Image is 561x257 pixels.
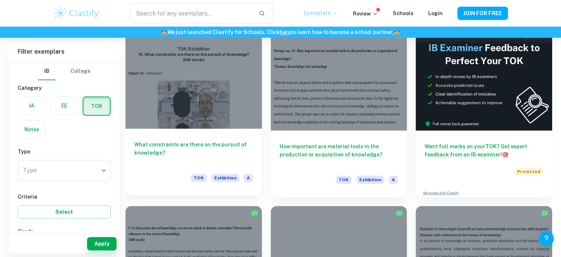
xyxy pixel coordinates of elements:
img: Thumbnail [416,28,552,131]
div: Premium [396,32,403,39]
a: Want full marks on yourTOK? Get expert feedback from an IB examiner!PromotedAdvertise with Clastify [416,28,552,197]
div: Filter type choice [38,62,90,80]
button: EE [51,97,78,115]
p: Exemplars [304,9,338,17]
button: IA [18,97,45,115]
span: Promoted [514,168,543,176]
h6: Want full marks on your TOK ? Get expert feedback from an IB examiner! [425,142,543,159]
p: Review [353,10,378,18]
h6: Filter exemplars [9,41,120,62]
button: Notes [18,121,45,138]
h6: What constraints are there on the pursuit of knowledge? [134,141,253,165]
a: What constraints are there on the pursuit of knowledge?TOKExhibitionA [125,28,262,197]
h6: Grade [18,227,111,236]
button: TOK [83,97,110,115]
img: Clastify logo [53,6,100,21]
h6: How important are material tools in the production or acquisition of knowledge? [280,142,398,167]
h6: Criteria [18,193,111,201]
a: Schools [393,10,413,16]
img: Marked [251,210,258,217]
a: Advertise with Clastify [423,190,459,196]
button: JOIN FOR FREE [457,7,508,20]
button: Help and Feedback [539,231,554,246]
button: IB [38,62,56,80]
button: College [70,62,90,80]
input: Search for any exemplars... [131,3,252,24]
a: Login [428,10,443,16]
img: Marked [541,210,548,217]
span: A [244,174,253,182]
h6: Type [18,148,111,156]
button: Apply [87,237,117,250]
span: 🏫 [394,29,400,35]
h6: We just launched Clastify for Schools. Click to learn how to become a school partner. [1,28,560,36]
span: 🏫 [161,29,167,35]
button: Select [18,205,111,219]
span: TOK [336,176,352,184]
a: How important are material tools in the production or acquisition of knowledge?TOKExhibitionA [271,28,407,197]
a: here [280,29,291,35]
h6: Category [18,84,111,92]
span: TOK [191,174,207,182]
span: Exhibition [356,176,384,184]
span: 🎯 [502,152,508,158]
img: Marked [396,210,403,217]
span: Exhibition [211,174,239,182]
span: A [389,176,398,184]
